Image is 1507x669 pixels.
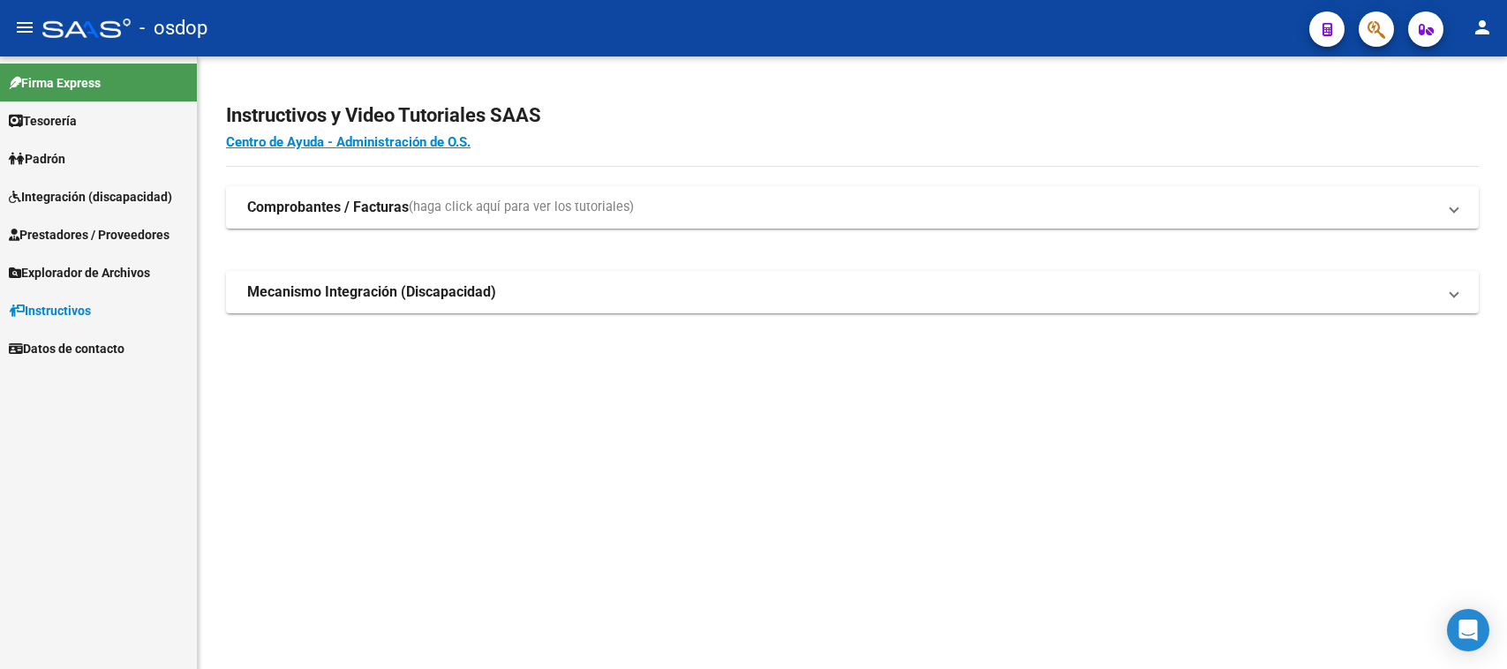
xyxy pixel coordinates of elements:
[247,282,496,302] strong: Mecanismo Integración (Discapacidad)
[9,187,172,207] span: Integración (discapacidad)
[247,198,409,217] strong: Comprobantes / Facturas
[14,17,35,38] mat-icon: menu
[1447,609,1489,651] div: Open Intercom Messenger
[9,225,170,244] span: Prestadores / Proveedores
[9,111,77,131] span: Tesorería
[9,73,101,93] span: Firma Express
[9,263,150,282] span: Explorador de Archivos
[139,9,207,48] span: - osdop
[1472,17,1493,38] mat-icon: person
[409,198,634,217] span: (haga click aquí para ver los tutoriales)
[9,149,65,169] span: Padrón
[9,301,91,320] span: Instructivos
[226,134,471,150] a: Centro de Ayuda - Administración de O.S.
[9,339,124,358] span: Datos de contacto
[226,186,1479,229] mat-expansion-panel-header: Comprobantes / Facturas(haga click aquí para ver los tutoriales)
[226,99,1479,132] h2: Instructivos y Video Tutoriales SAAS
[226,271,1479,313] mat-expansion-panel-header: Mecanismo Integración (Discapacidad)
